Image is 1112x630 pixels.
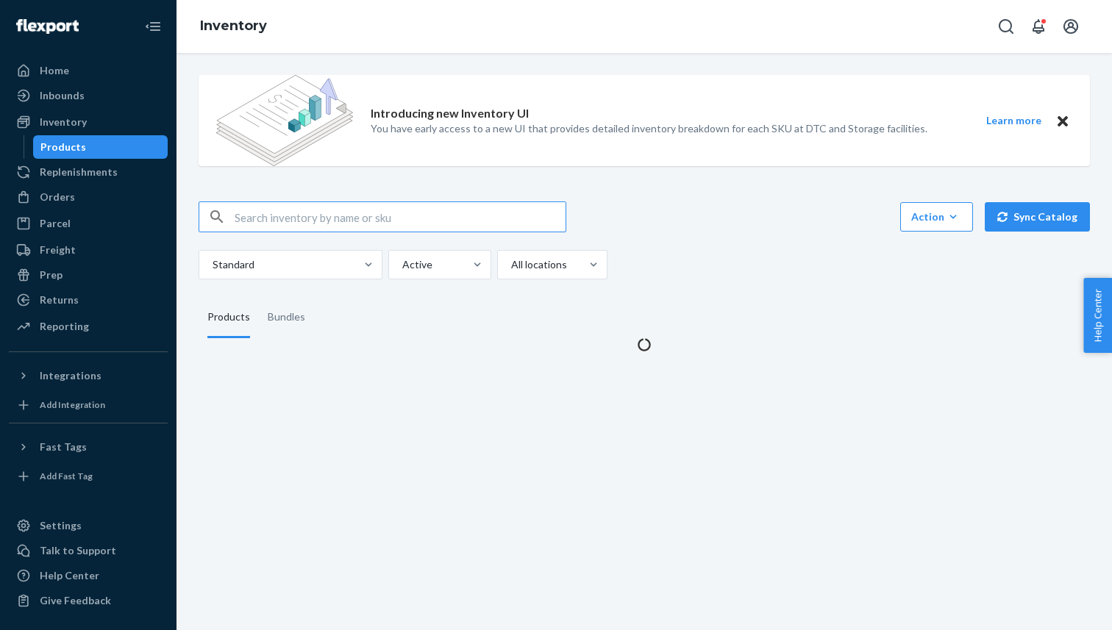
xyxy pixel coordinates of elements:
[188,5,279,48] ol: breadcrumbs
[40,268,63,282] div: Prep
[1083,278,1112,353] button: Help Center
[9,212,168,235] a: Parcel
[268,297,305,338] div: Bundles
[235,202,566,232] input: Search inventory by name or sku
[40,593,111,608] div: Give Feedback
[985,202,1090,232] button: Sync Catalog
[207,297,250,338] div: Products
[9,589,168,612] button: Give Feedback
[1024,12,1053,41] button: Open notifications
[216,75,353,166] img: new-reports-banner-icon.82668bd98b6a51aee86340f2a7b77ae3.png
[900,202,973,232] button: Action
[991,12,1021,41] button: Open Search Box
[40,190,75,204] div: Orders
[9,238,168,262] a: Freight
[40,140,86,154] div: Products
[9,263,168,287] a: Prep
[9,84,168,107] a: Inbounds
[40,319,89,334] div: Reporting
[9,435,168,459] button: Fast Tags
[40,293,79,307] div: Returns
[33,135,168,159] a: Products
[200,18,267,34] a: Inventory
[9,59,168,82] a: Home
[40,216,71,231] div: Parcel
[40,398,105,411] div: Add Integration
[401,257,402,272] input: Active
[16,19,79,34] img: Flexport logo
[40,440,87,454] div: Fast Tags
[9,315,168,338] a: Reporting
[40,543,116,558] div: Talk to Support
[40,470,93,482] div: Add Fast Tag
[138,12,168,41] button: Close Navigation
[211,257,213,272] input: Standard
[40,88,85,103] div: Inbounds
[9,393,168,417] a: Add Integration
[371,121,927,136] p: You have early access to a new UI that provides detailed inventory breakdown for each SKU at DTC ...
[40,63,69,78] div: Home
[9,185,168,209] a: Orders
[9,465,168,488] a: Add Fast Tag
[1056,12,1086,41] button: Open account menu
[9,288,168,312] a: Returns
[977,112,1050,130] button: Learn more
[40,165,118,179] div: Replenishments
[40,518,82,533] div: Settings
[9,110,168,134] a: Inventory
[9,160,168,184] a: Replenishments
[40,243,76,257] div: Freight
[40,368,101,383] div: Integrations
[1053,112,1072,130] button: Close
[9,539,168,562] a: Talk to Support
[9,364,168,387] button: Integrations
[9,514,168,537] a: Settings
[40,115,87,129] div: Inventory
[911,210,962,224] div: Action
[40,568,99,583] div: Help Center
[371,105,529,122] p: Introducing new Inventory UI
[510,257,511,272] input: All locations
[9,564,168,587] a: Help Center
